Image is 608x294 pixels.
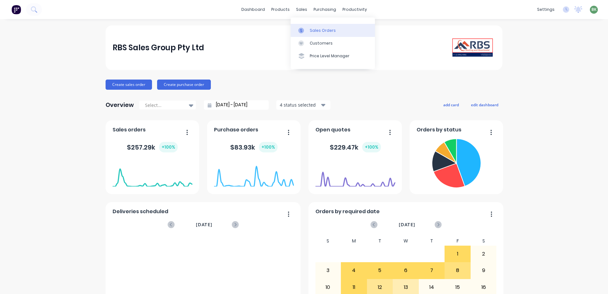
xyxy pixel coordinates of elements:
[315,262,341,278] div: 3
[268,5,293,14] div: products
[113,208,168,215] span: Deliveries scheduled
[280,101,320,108] div: 4 status selected
[157,80,211,90] button: Create purchase order
[291,37,375,50] a: Customers
[439,101,463,109] button: add card
[591,7,597,12] span: BK
[393,262,418,278] div: 6
[339,5,370,14] div: productivity
[419,262,445,278] div: 7
[310,5,339,14] div: purchasing
[393,236,419,246] div: W
[310,28,336,33] div: Sales Orders
[291,50,375,62] a: Price Level Manager
[196,221,212,228] span: [DATE]
[291,24,375,37] a: Sales Orders
[445,236,471,246] div: F
[238,5,268,14] a: dashboard
[399,221,415,228] span: [DATE]
[113,41,204,54] div: RBS Sales Group Pty Ltd
[445,262,470,278] div: 8
[310,40,333,46] div: Customers
[367,236,393,246] div: T
[259,142,278,152] div: + 100 %
[445,246,470,262] div: 1
[230,142,278,152] div: $ 83.93k
[417,126,461,134] span: Orders by status
[341,236,367,246] div: M
[276,100,330,110] button: 4 status selected
[106,99,134,111] div: Overview
[341,262,367,278] div: 4
[127,142,178,152] div: $ 257.29k
[11,5,21,14] img: Factory
[367,262,393,278] div: 5
[159,142,178,152] div: + 100 %
[315,236,341,246] div: S
[315,208,380,215] span: Orders by required date
[471,246,496,262] div: 2
[471,262,496,278] div: 9
[106,80,152,90] button: Create sales order
[362,142,381,152] div: + 100 %
[214,126,258,134] span: Purchase orders
[419,236,445,246] div: T
[315,126,350,134] span: Open quotes
[293,5,310,14] div: sales
[534,5,558,14] div: settings
[113,126,146,134] span: Sales orders
[471,236,497,246] div: S
[310,53,349,59] div: Price Level Manager
[467,101,502,109] button: edit dashboard
[330,142,381,152] div: $ 229.47k
[451,37,495,59] img: RBS Sales Group Pty Ltd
